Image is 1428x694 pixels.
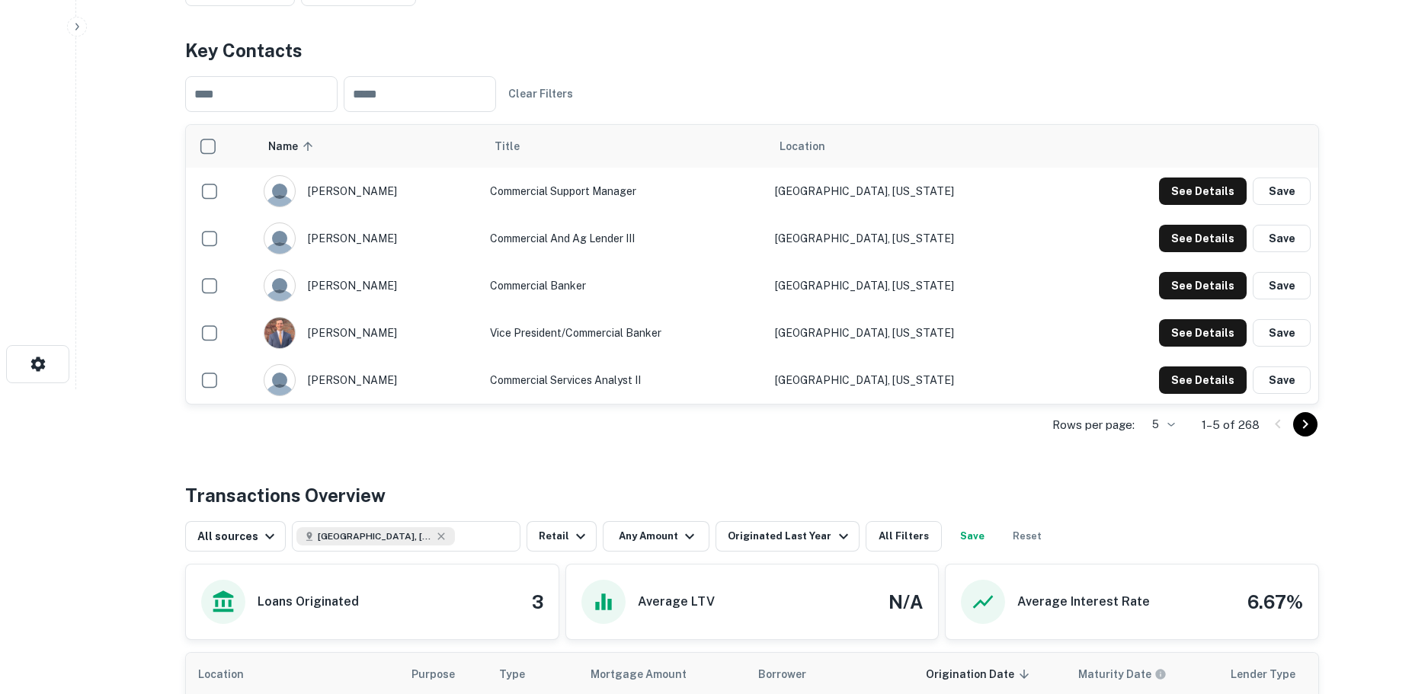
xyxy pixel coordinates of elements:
[1253,366,1311,394] button: Save
[264,317,475,349] div: [PERSON_NAME]
[1253,177,1311,205] button: Save
[411,665,475,683] span: Purpose
[591,665,706,683] span: Mortgage Amount
[197,527,279,545] div: All sources
[728,527,852,545] div: Originated Last Year
[767,357,1064,404] td: [GEOGRAPHIC_DATA], [US_STATE]
[185,37,1319,64] h4: Key Contacts
[767,168,1064,215] td: [GEOGRAPHIC_DATA], [US_STATE]
[1159,225,1247,252] button: See Details
[767,309,1064,357] td: [GEOGRAPHIC_DATA], [US_STATE]
[926,665,1034,683] span: Origination Date
[264,270,295,301] img: 9c8pery4andzj6ohjkjp54ma2
[1253,272,1311,299] button: Save
[780,137,825,155] span: Location
[258,593,359,611] h6: Loans Originated
[888,588,923,616] h4: N/A
[1017,593,1150,611] h6: Average Interest Rate
[767,215,1064,262] td: [GEOGRAPHIC_DATA], [US_STATE]
[1159,177,1247,205] button: See Details
[603,521,709,552] button: Any Amount
[532,588,543,616] h4: 3
[185,521,286,552] button: All sources
[1231,665,1295,683] span: Lender Type
[1078,666,1151,683] h6: Maturity Date
[1003,521,1052,552] button: Reset
[264,318,295,348] img: 1616886447646
[1159,319,1247,347] button: See Details
[1159,272,1247,299] button: See Details
[185,481,386,509] h4: Transactions Overview
[1078,666,1167,683] div: Maturity dates displayed may be estimated. Please contact the lender for the most accurate maturi...
[1352,523,1428,596] iframe: Chat Widget
[948,521,997,552] button: Save your search to get updates of matches that match your search criteria.
[716,521,859,552] button: Originated Last Year
[767,262,1064,309] td: [GEOGRAPHIC_DATA], [US_STATE]
[1078,666,1186,683] span: Maturity dates displayed may be estimated. Please contact the lender for the most accurate maturi...
[866,521,942,552] button: All Filters
[1052,416,1135,434] p: Rows per page:
[482,357,767,404] td: Commercial Services Analyst II
[264,176,295,206] img: 9c8pery4andzj6ohjkjp54ma2
[198,665,264,683] span: Location
[482,125,767,168] th: Title
[527,521,597,552] button: Retail
[758,665,806,683] span: Borrower
[499,665,545,683] span: Type
[256,125,483,168] th: Name
[264,223,295,254] img: 9c8pery4andzj6ohjkjp54ma2
[767,125,1064,168] th: Location
[264,364,475,396] div: [PERSON_NAME]
[1253,319,1311,347] button: Save
[1247,588,1303,616] h4: 6.67%
[264,222,475,254] div: [PERSON_NAME]
[1253,225,1311,252] button: Save
[264,365,295,395] img: 9c8pery4andzj6ohjkjp54ma2
[502,80,579,107] button: Clear Filters
[1293,412,1318,437] button: Go to next page
[638,593,715,611] h6: Average LTV
[264,175,475,207] div: [PERSON_NAME]
[318,529,432,543] span: [GEOGRAPHIC_DATA], [GEOGRAPHIC_DATA], [GEOGRAPHIC_DATA]
[1159,366,1247,394] button: See Details
[482,168,767,215] td: Commercial Support Manager
[1202,416,1260,434] p: 1–5 of 268
[482,262,767,309] td: Commercial Banker
[1141,414,1177,436] div: 5
[495,137,540,155] span: Title
[482,215,767,262] td: Commercial and Ag Lender III
[482,309,767,357] td: Vice President/Commercial Banker
[186,125,1318,404] div: scrollable content
[268,137,318,155] span: Name
[264,270,475,302] div: [PERSON_NAME]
